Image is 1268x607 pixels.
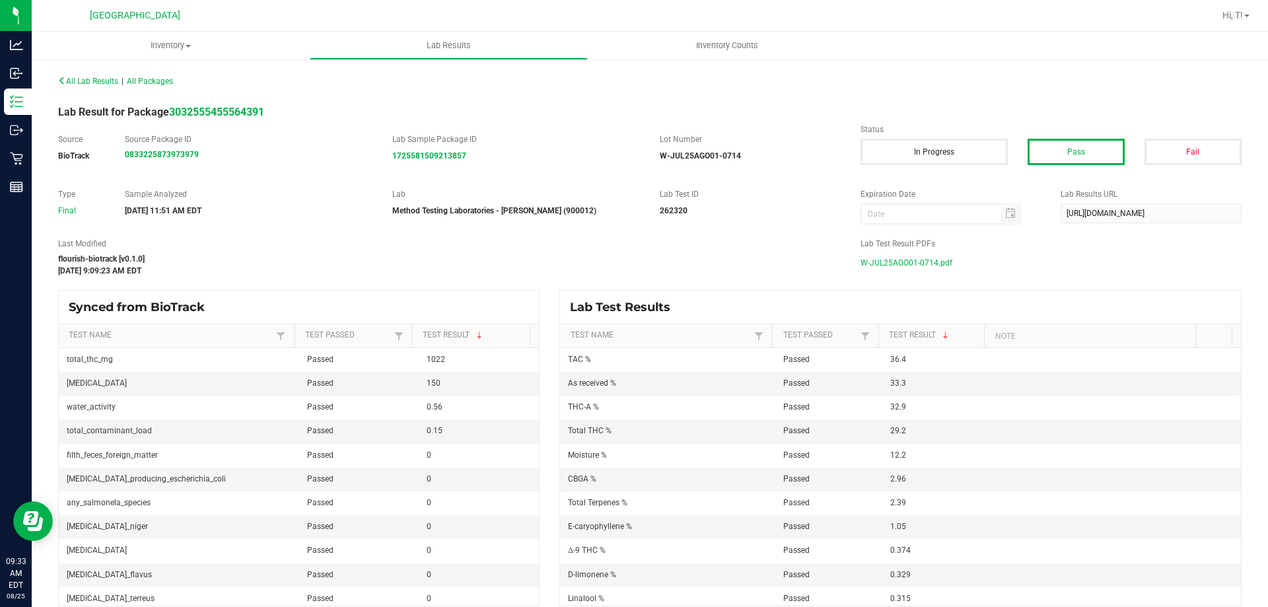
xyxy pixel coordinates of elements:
div: Final [58,205,105,217]
span: Total Terpenes % [568,498,627,507]
a: Lab Results [310,32,588,59]
span: any_salmonela_species [67,498,151,507]
span: 33.3 [890,378,906,388]
span: Passed [307,570,334,579]
inline-svg: Analytics [10,38,23,52]
span: Passed [783,498,810,507]
span: All Packages [127,77,173,86]
a: 0833225873973979 [125,150,199,159]
label: Expiration Date [861,188,1041,200]
span: 29.2 [890,426,906,435]
span: 1.05 [890,522,906,531]
span: 150 [427,378,440,388]
a: Filter [751,328,767,344]
span: TAC % [568,355,591,364]
span: Passed [307,594,334,603]
a: Test PassedSortable [305,330,391,341]
label: Lab [392,188,640,200]
th: Note [984,324,1196,348]
span: Passed [307,355,334,364]
label: Source Package ID [125,133,372,145]
span: Δ-9 THC % [568,546,606,555]
span: Passed [783,522,810,531]
a: Test ResultSortable [423,330,525,341]
button: Pass [1028,139,1125,165]
span: Passed [307,450,334,460]
strong: W-JUL25AGO01-0714 [660,151,741,161]
strong: [DATE] 11:51 AM EDT [125,206,201,215]
span: Lab Test Results [570,300,680,314]
strong: Method Testing Laboratories - [PERSON_NAME] (900012) [392,206,596,215]
span: Lab Result for Package [58,106,264,118]
span: CBGA % [568,474,596,483]
button: Fail [1145,139,1242,165]
strong: 262320 [660,206,687,215]
label: Lab Results URL [1061,188,1242,200]
a: Test NameSortable [571,330,751,341]
a: Filter [273,328,289,344]
span: 12.2 [890,450,906,460]
a: Filter [391,328,407,344]
button: In Progress [861,139,1008,165]
span: Passed [307,426,334,435]
inline-svg: Outbound [10,124,23,137]
a: Test PassedSortable [783,330,857,341]
span: 2.39 [890,498,906,507]
span: 0 [427,498,431,507]
label: Source [58,133,105,145]
span: [MEDICAL_DATA] [67,546,127,555]
a: Inventory Counts [588,32,866,59]
span: Passed [307,546,334,555]
span: total_thc_mg [67,355,113,364]
span: Inventory [32,40,310,52]
span: Passed [783,570,810,579]
span: 0.56 [427,402,442,411]
label: Status [861,124,1242,135]
span: Passed [783,594,810,603]
span: Moisture % [568,450,607,460]
span: total_contaminant_load [67,426,152,435]
span: | [122,77,123,86]
span: 0.374 [890,546,911,555]
span: 2.96 [890,474,906,483]
a: Test NameSortable [69,330,273,341]
span: Passed [783,402,810,411]
span: 32.9 [890,402,906,411]
strong: [DATE] 9:09:23 AM EDT [58,266,141,275]
strong: BioTrack [58,151,89,161]
strong: flourish-biotrack [v0.1.0] [58,254,145,264]
inline-svg: Inventory [10,95,23,108]
p: 09:33 AM EDT [6,555,26,591]
span: Hi, T! [1222,10,1243,20]
span: Passed [783,378,810,388]
span: Passed [783,546,810,555]
a: 3032555455564391 [169,106,264,118]
span: Linalool % [568,594,604,603]
span: D-limonene % [568,570,616,579]
iframe: Resource center [13,501,53,541]
span: 0.329 [890,570,911,579]
span: 0 [427,594,431,603]
span: 0 [427,450,431,460]
span: Passed [783,474,810,483]
span: 0 [427,570,431,579]
span: Passed [307,474,334,483]
span: 36.4 [890,355,906,364]
label: Lab Test ID [660,188,841,200]
inline-svg: Retail [10,152,23,165]
span: Inventory Counts [678,40,776,52]
span: Passed [783,426,810,435]
span: [MEDICAL_DATA]_producing_escherichia_coli [67,474,226,483]
span: All Lab Results [58,77,118,86]
span: Sortable [940,330,951,341]
span: [MEDICAL_DATA]_niger [67,522,148,531]
span: Total THC % [568,426,612,435]
span: As received % [568,378,616,388]
label: Lot Number [660,133,841,145]
span: [MEDICAL_DATA]_terreus [67,594,155,603]
span: [MEDICAL_DATA] [67,378,127,388]
label: Last Modified [58,238,841,250]
label: Sample Analyzed [125,188,372,200]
